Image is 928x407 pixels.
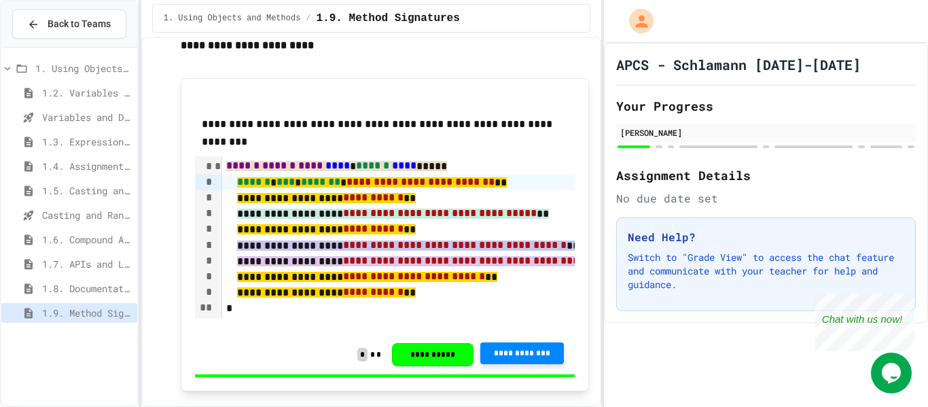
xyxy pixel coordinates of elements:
span: 1.5. Casting and Ranges of Values [42,183,132,198]
h2: Your Progress [616,96,916,116]
h2: Assignment Details [616,166,916,185]
span: 1.6. Compound Assignment Operators [42,232,132,247]
span: / [306,13,310,24]
div: My Account [615,5,657,37]
div: [PERSON_NAME] [620,126,912,139]
iframe: chat widget [871,353,914,393]
span: 1. Using Objects and Methods [164,13,301,24]
p: Switch to "Grade View" to access the chat feature and communicate with your teacher for help and ... [628,251,904,291]
span: 1.8. Documentation with Comments and Preconditions [42,281,132,296]
span: 1. Using Objects and Methods [35,61,132,75]
h3: Need Help? [628,229,904,245]
iframe: chat widget [815,294,914,351]
span: 1.9. Method Signatures [42,306,132,320]
span: Casting and Ranges of variables - Quiz [42,208,132,222]
span: 1.3. Expressions and Output [New] [42,135,132,149]
span: 1.4. Assignment and Input [42,159,132,173]
span: 1.7. APIs and Libraries [42,257,132,271]
span: Variables and Data Types - Quiz [42,110,132,124]
span: Back to Teams [48,17,111,31]
div: No due date set [616,190,916,207]
span: 1.2. Variables and Data Types [42,86,132,100]
h1: APCS - Schlamann [DATE]-[DATE] [616,55,861,74]
span: 1.9. Method Signatures [317,10,460,26]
